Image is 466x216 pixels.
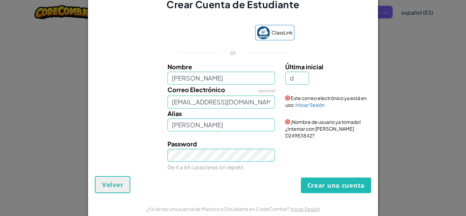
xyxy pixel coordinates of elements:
[169,26,252,41] iframe: Botón de Acceder con Google
[168,164,244,170] small: De 4 a 64 caracteres sin repetir
[257,26,270,39] img: classlink-logo-small.png
[291,206,320,212] a: Iniciar Sesión
[230,48,236,57] p: or
[295,102,325,108] a: Iniciar Sesión
[285,95,367,108] span: Este correo electrónico ya está en uso:
[168,63,192,71] span: Nombre
[301,177,371,193] button: Crear una cuenta
[168,140,197,148] span: Password
[95,176,130,193] button: Volver
[285,63,323,71] span: Última inicial
[272,28,293,38] span: ClassLink
[146,206,291,212] span: ¿Ya tienes una cuenta de Maestro o Estudiante en CodeCombat?
[168,110,182,117] span: Alias
[258,88,275,93] span: opcional
[285,119,361,139] span: ¡Nombre de usuario ya tomado! ¿Intentar con [PERSON_NAME] D24983842?
[168,86,225,93] span: Correo Electrónico
[102,181,123,189] span: Volver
